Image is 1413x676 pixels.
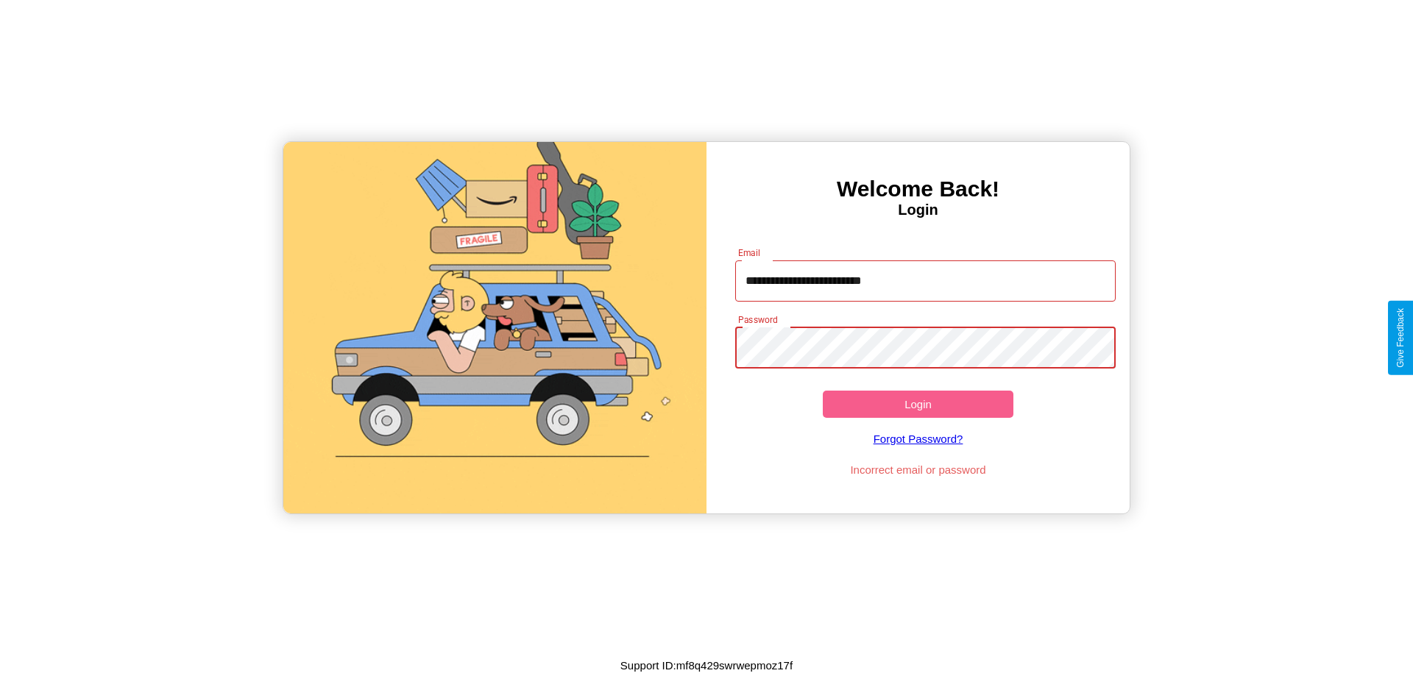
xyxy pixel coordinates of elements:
h3: Welcome Back! [706,177,1130,202]
label: Email [738,246,761,259]
button: Login [823,391,1013,418]
div: Give Feedback [1395,308,1406,368]
a: Forgot Password? [728,418,1109,460]
p: Support ID: mf8q429swrwepmoz17f [620,655,793,675]
h4: Login [706,202,1130,218]
img: gif [283,142,706,513]
label: Password [738,313,777,326]
p: Incorrect email or password [728,460,1109,480]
